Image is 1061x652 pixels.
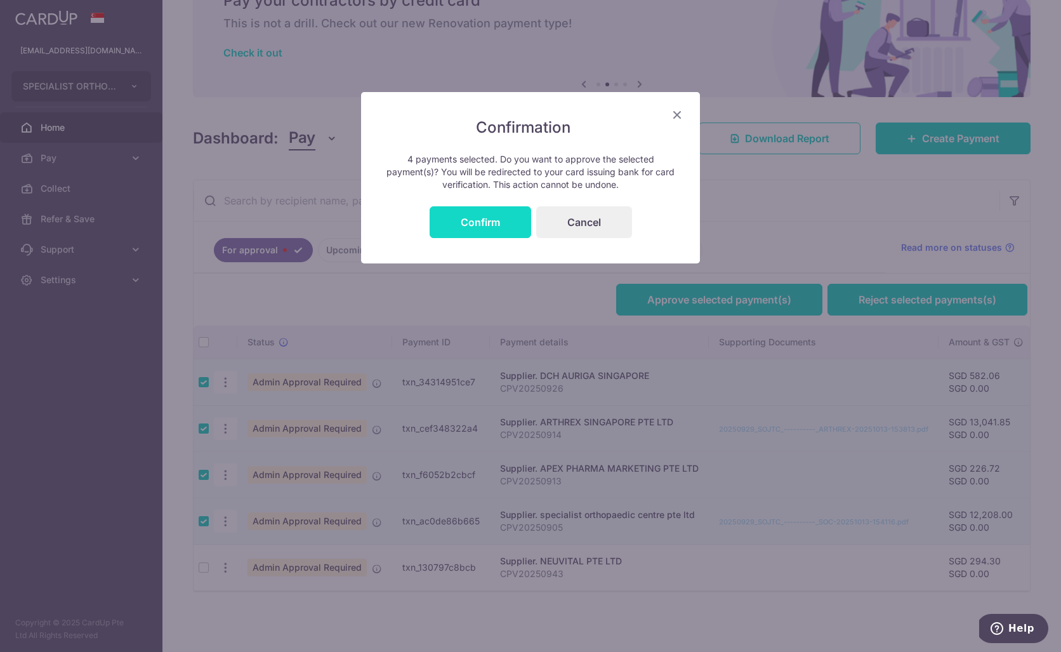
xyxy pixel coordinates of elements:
[536,206,632,238] button: Cancel
[430,206,531,238] button: Confirm
[386,117,675,138] h5: Confirmation
[669,107,685,123] button: Close
[979,614,1048,646] iframe: Opens a widget where you can find more information
[386,153,675,191] p: 4 payments selected. Do you want to approve the selected payment(s)? You will be redirected to yo...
